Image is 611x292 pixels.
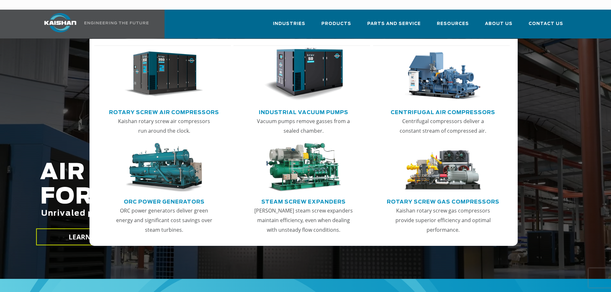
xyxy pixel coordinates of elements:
h2: AIR COMPRESSORS FOR THE [40,161,481,238]
span: About Us [485,20,513,28]
span: Products [321,20,351,28]
p: [PERSON_NAME] steam screw expanders maintain efficiency, even when dealing with unsteady flow con... [253,206,353,235]
a: Resources [437,15,469,37]
a: ORC Power Generators [124,196,205,206]
a: Rotary Screw Air Compressors [109,107,219,116]
img: Engineering the future [84,21,149,24]
a: About Us [485,15,513,37]
img: thumb-Centrifugal-Air-Compressors [403,48,482,101]
a: Industries [273,15,305,37]
img: thumb-Rotary-Screw-Gas-Compressors [403,143,482,192]
span: LEARN MORE [68,232,113,242]
img: thumb-Steam-Screw-Expanders [264,143,343,192]
a: Kaishan USA [36,10,150,38]
a: LEARN MORE [36,229,145,246]
p: ORC power generators deliver green energy and significant cost savings over steam turbines. [114,206,214,235]
img: thumb-Rotary-Screw-Air-Compressors [124,48,203,101]
a: Products [321,15,351,37]
img: thumb-Industrial-Vacuum-Pumps [264,48,343,101]
a: Industrial Vacuum Pumps [259,107,348,116]
span: Parts and Service [367,20,421,28]
img: thumb-ORC-Power-Generators [124,143,203,192]
span: Contact Us [529,20,563,28]
span: Resources [437,20,469,28]
p: Kaishan rotary screw gas compressors provide superior efficiency and optimal performance. [393,206,493,235]
p: Centrifugal compressors deliver a constant stream of compressed air. [393,116,493,136]
a: Steam Screw Expanders [261,196,346,206]
span: Industries [273,20,305,28]
a: Rotary Screw Gas Compressors [387,196,499,206]
a: Parts and Service [367,15,421,37]
a: Contact Us [529,15,563,37]
a: Centrifugal Air Compressors [391,107,495,116]
span: Unrivaled performance with up to 35% energy cost savings. [41,210,316,217]
p: Vacuum pumps remove gasses from a sealed chamber. [253,116,353,136]
img: kaishan logo [36,13,84,32]
p: Kaishan rotary screw air compressors run around the clock. [114,116,214,136]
